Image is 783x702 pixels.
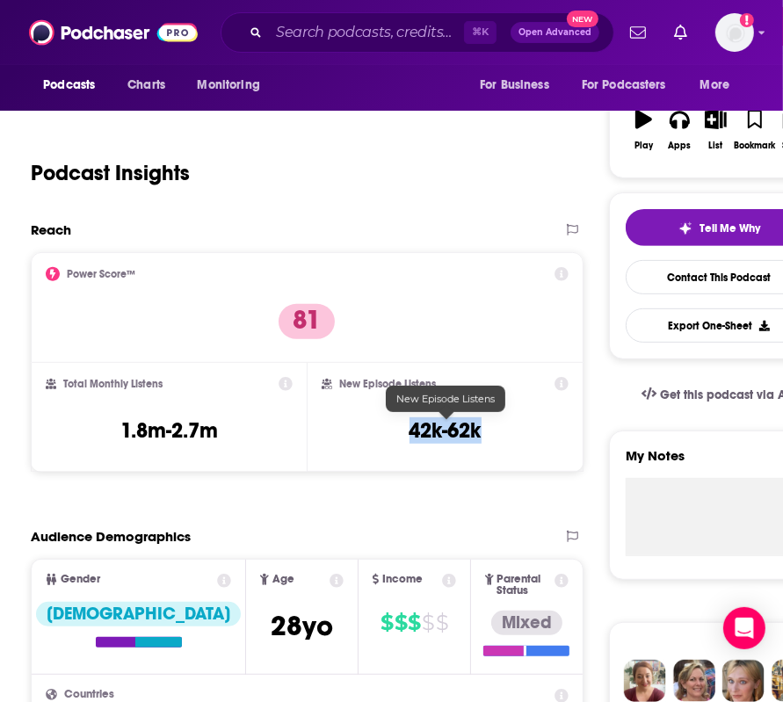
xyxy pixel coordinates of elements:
svg: Add a profile image [740,13,754,27]
span: Parental Status [497,574,552,597]
h3: 42k-62k [410,417,482,444]
h3: 1.8m-2.7m [120,417,218,444]
span: Open Advanced [518,28,591,37]
img: Jules Profile [722,660,765,702]
span: $ [395,609,407,637]
span: Gender [61,574,100,585]
img: Podchaser - Follow, Share and Rate Podcasts [29,16,198,49]
img: tell me why sparkle [678,221,692,235]
span: For Podcasters [582,73,666,98]
button: open menu [688,69,752,102]
span: $ [436,609,448,637]
h2: Reach [31,221,71,238]
a: Charts [116,69,176,102]
span: New Episode Listens [396,393,495,405]
div: Open Intercom Messenger [723,607,765,649]
h2: Power Score™ [67,268,135,280]
a: Show notifications dropdown [667,18,694,47]
span: ⌘ K [464,21,497,44]
span: Age [272,574,294,585]
span: Monitoring [197,73,259,98]
div: Apps [668,141,691,151]
span: Income [382,574,423,585]
button: Play [626,98,662,162]
span: Charts [127,73,165,98]
button: Bookmark [734,98,777,162]
img: User Profile [715,13,754,52]
a: Show notifications dropdown [623,18,653,47]
button: open menu [570,69,692,102]
span: 28 yo [271,609,333,643]
span: Countries [64,689,114,700]
span: $ [381,609,393,637]
button: Open AdvancedNew [511,22,599,43]
span: $ [408,609,420,637]
h2: New Episode Listens [339,378,436,390]
h2: Total Monthly Listens [63,378,163,390]
button: Show profile menu [715,13,754,52]
button: open menu [468,69,571,102]
button: Apps [662,98,698,162]
h1: Podcast Insights [31,160,190,186]
button: open menu [185,69,282,102]
div: Play [634,141,653,151]
span: $ [422,609,434,637]
span: More [700,73,730,98]
input: Search podcasts, credits, & more... [269,18,464,47]
button: open menu [31,69,118,102]
div: [DEMOGRAPHIC_DATA] [36,602,241,626]
div: List [708,141,722,151]
img: Sydney Profile [624,660,666,702]
span: Logged in as sashagoldin [715,13,754,52]
img: Barbara Profile [673,660,715,702]
button: List [698,98,734,162]
h2: Audience Demographics [31,528,191,545]
span: Podcasts [43,73,95,98]
p: 81 [279,304,335,339]
div: Mixed [491,611,562,635]
span: Tell Me Why [700,221,760,235]
div: Bookmark [735,141,776,151]
span: New [567,11,598,27]
div: Search podcasts, credits, & more... [221,12,614,53]
span: For Business [480,73,549,98]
